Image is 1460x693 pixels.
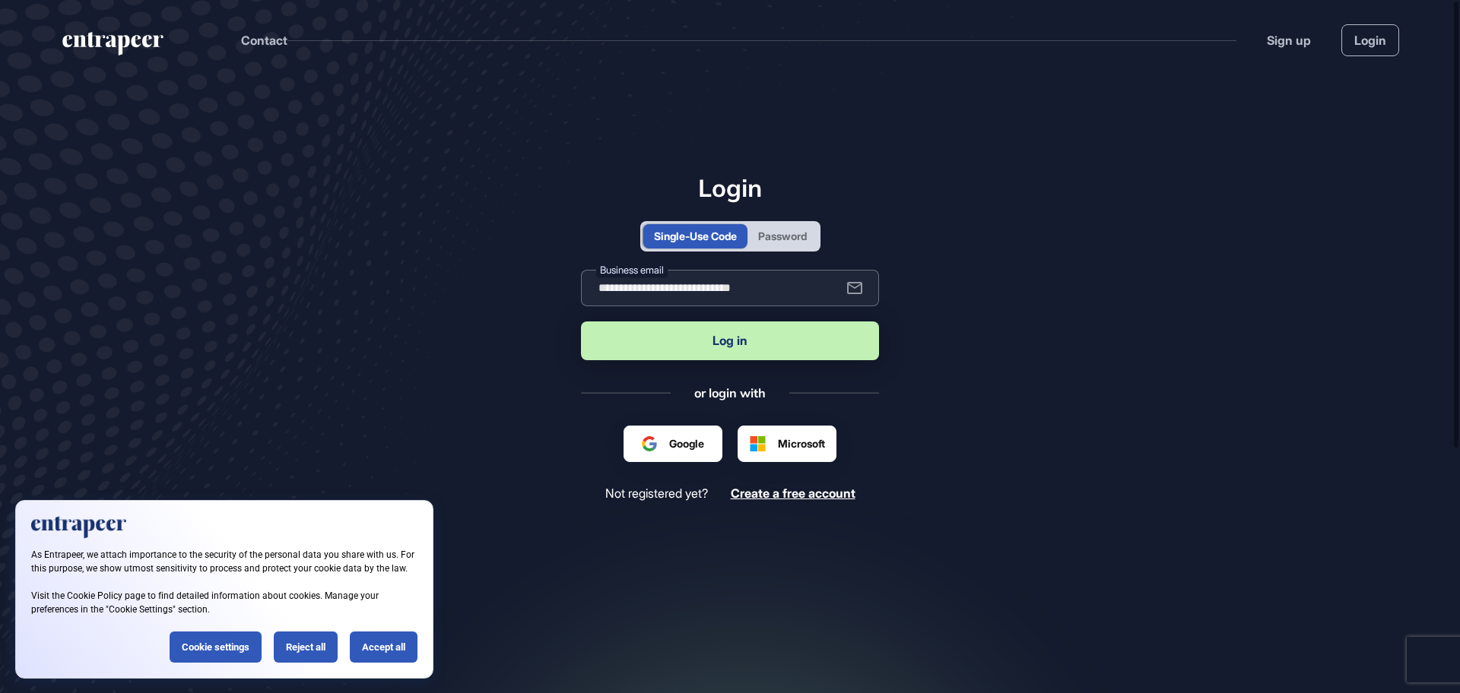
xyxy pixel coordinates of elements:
a: Login [1341,24,1399,56]
div: or login with [694,384,766,401]
div: Password [758,228,807,244]
a: entrapeer-logo [61,32,165,61]
button: Contact [241,30,287,50]
button: Log in [581,321,879,360]
div: Single-Use Code [654,228,737,244]
span: Create a free account [731,486,855,501]
label: Business email [596,261,668,277]
span: Microsoft [778,435,825,451]
span: Not registered yet? [605,486,708,501]
a: Sign up [1267,31,1311,49]
a: Create a free account [731,486,855,501]
h1: Login [581,173,879,202]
